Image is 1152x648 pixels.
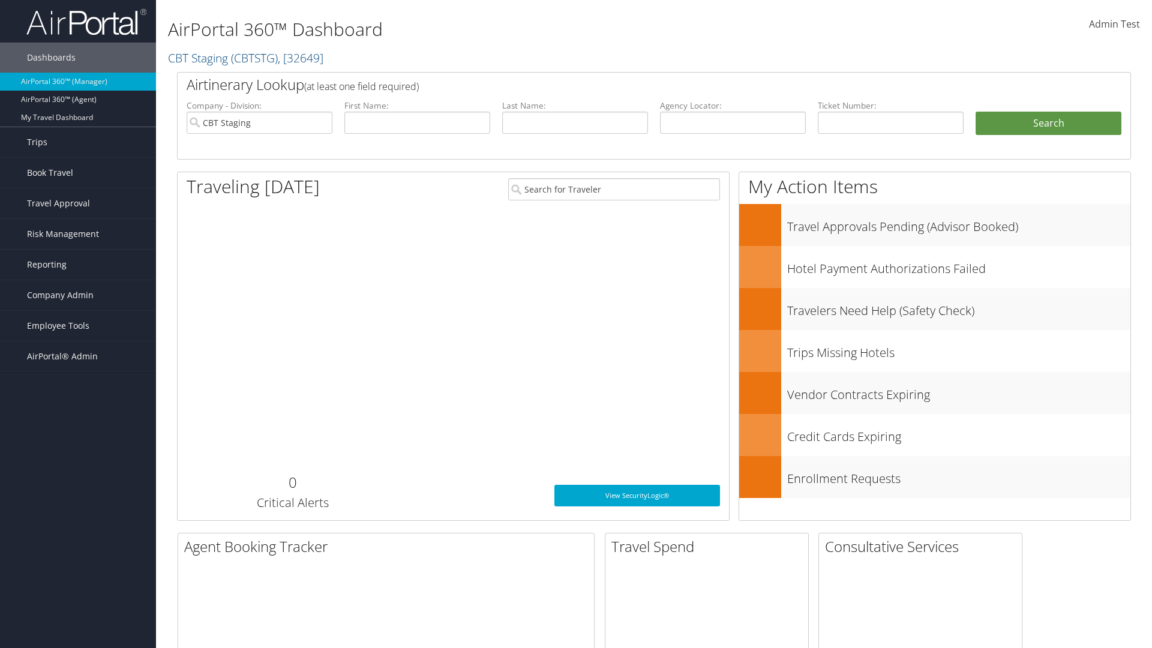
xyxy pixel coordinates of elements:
label: Last Name: [502,100,648,112]
span: Trips [27,127,47,157]
h3: Credit Cards Expiring [787,422,1130,445]
span: Company Admin [27,280,94,310]
span: Book Travel [27,158,73,188]
h1: Traveling [DATE] [187,174,320,199]
label: First Name: [344,100,490,112]
h2: Consultative Services [825,536,1022,557]
label: Agency Locator: [660,100,806,112]
h3: Critical Alerts [187,494,398,511]
span: Risk Management [27,219,99,249]
span: Dashboards [27,43,76,73]
a: Travel Approvals Pending (Advisor Booked) [739,204,1130,246]
span: ( CBTSTG ) [231,50,278,66]
h3: Enrollment Requests [787,464,1130,487]
a: Credit Cards Expiring [739,414,1130,456]
label: Company - Division: [187,100,332,112]
h2: 0 [187,472,398,493]
span: Admin Test [1089,17,1140,31]
h1: AirPortal 360™ Dashboard [168,17,816,42]
a: CBT Staging [168,50,323,66]
a: Travelers Need Help (Safety Check) [739,288,1130,330]
h1: My Action Items [739,174,1130,199]
span: Reporting [27,250,67,280]
h2: Airtinerary Lookup [187,74,1042,95]
h2: Agent Booking Tracker [184,536,594,557]
a: Vendor Contracts Expiring [739,372,1130,414]
img: airportal-logo.png [26,8,146,36]
h3: Travelers Need Help (Safety Check) [787,296,1130,319]
input: Search for Traveler [508,178,720,200]
label: Ticket Number: [818,100,964,112]
a: Trips Missing Hotels [739,330,1130,372]
span: Employee Tools [27,311,89,341]
span: Travel Approval [27,188,90,218]
h3: Travel Approvals Pending (Advisor Booked) [787,212,1130,235]
a: Hotel Payment Authorizations Failed [739,246,1130,288]
h3: Trips Missing Hotels [787,338,1130,361]
a: View SecurityLogic® [554,485,720,506]
a: Admin Test [1089,6,1140,43]
h3: Hotel Payment Authorizations Failed [787,254,1130,277]
span: (at least one field required) [304,80,419,93]
span: , [ 32649 ] [278,50,323,66]
span: AirPortal® Admin [27,341,98,371]
h3: Vendor Contracts Expiring [787,380,1130,403]
h2: Travel Spend [611,536,808,557]
a: Enrollment Requests [739,456,1130,498]
button: Search [976,112,1121,136]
